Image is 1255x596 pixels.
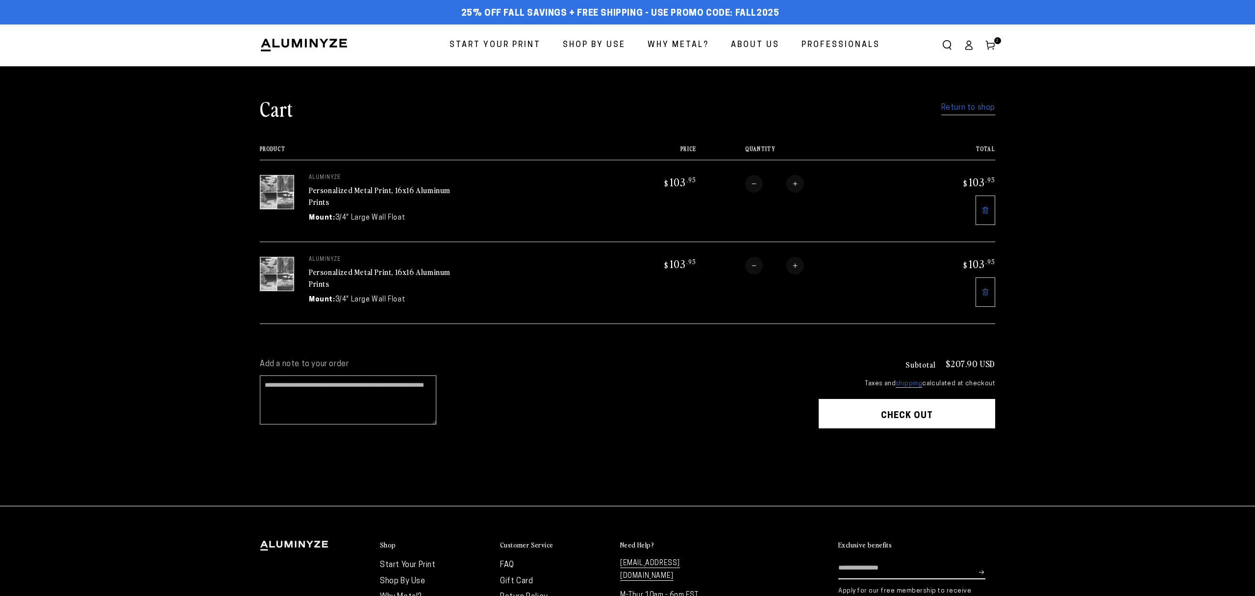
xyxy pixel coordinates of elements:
bdi: 103 [962,175,995,189]
dt: Mount: [309,213,335,223]
a: Shop By Use [380,577,426,585]
span: $ [664,260,669,270]
sup: .95 [686,175,696,184]
sup: .95 [686,257,696,266]
th: Price [604,146,697,160]
span: Professionals [802,38,880,52]
a: Remove 16"x16" C Square White Glossy Aluminyzed Photo [976,196,995,225]
th: Quantity [696,146,903,160]
a: Gift Card [500,577,533,585]
h2: Exclusive benefits [838,541,892,549]
span: Start Your Print [450,38,541,52]
span: $ [963,178,968,188]
a: Why Metal? [640,32,716,58]
span: Why Metal? [648,38,709,52]
a: [EMAIL_ADDRESS][DOMAIN_NAME] [620,560,680,580]
summary: Shop [380,541,490,550]
img: 16"x16" C Square White Glossy Aluminyzed Photo [260,175,294,209]
summary: Exclusive benefits [838,541,995,550]
small: Taxes and calculated at checkout [819,379,995,389]
p: aluminyze [309,175,456,181]
button: Check out [819,399,995,428]
dd: 3/4" Large Wall Float [335,213,405,223]
label: Add a note to your order [260,359,799,370]
a: Remove 16"x16" C Square White Glossy Aluminyzed Photo [976,277,995,307]
th: Product [260,146,604,160]
iframe: PayPal-paypal [819,447,995,469]
summary: Customer Service [500,541,610,550]
bdi: 103 [962,257,995,271]
a: Shop By Use [555,32,633,58]
p: $207.90 USD [946,359,995,368]
span: 2 [996,37,999,44]
bdi: 103 [663,257,696,271]
a: Personalized Metal Print, 16x16 Aluminum Prints [309,266,451,290]
span: Shop By Use [563,38,626,52]
h1: Cart [260,96,293,121]
a: Return to shop [941,101,995,115]
span: About Us [731,38,779,52]
h3: Subtotal [905,360,936,368]
span: $ [963,260,968,270]
sup: .95 [985,175,995,184]
span: $ [664,178,669,188]
dd: 3/4" Large Wall Float [335,295,405,305]
input: Quantity for Personalized Metal Print, 16x16 Aluminum Prints [763,257,786,274]
h2: Need Help? [620,541,654,549]
sup: .95 [985,257,995,266]
a: Professionals [794,32,887,58]
dt: Mount: [309,295,335,305]
span: 25% off FALL Savings + Free Shipping - Use Promo Code: FALL2025 [461,8,779,19]
button: Subscribe [979,557,985,587]
th: Total [903,146,995,160]
img: 16"x16" C Square White Glossy Aluminyzed Photo [260,257,294,291]
input: Quantity for Personalized Metal Print, 16x16 Aluminum Prints [763,175,786,193]
a: Start Your Print [380,561,436,569]
a: Personalized Metal Print, 16x16 Aluminum Prints [309,184,451,208]
a: FAQ [500,561,514,569]
a: About Us [724,32,787,58]
p: aluminyze [309,257,456,263]
img: Aluminyze [260,38,348,52]
h2: Shop [380,541,396,549]
summary: Search our site [936,34,958,56]
summary: Need Help? [620,541,730,550]
a: shipping [896,380,922,388]
a: Start Your Print [442,32,548,58]
h2: Customer Service [500,541,553,549]
bdi: 103 [663,175,696,189]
